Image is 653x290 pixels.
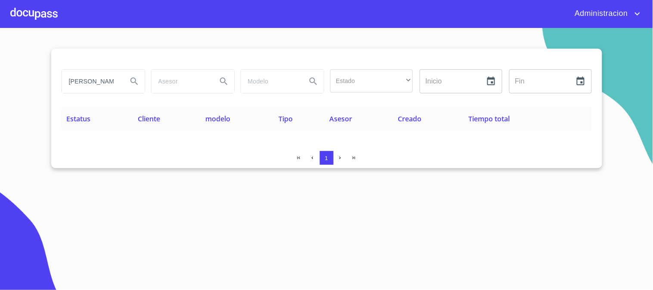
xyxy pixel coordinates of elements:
[329,114,352,123] span: Asesor
[124,71,145,92] button: Search
[325,155,328,161] span: 1
[62,70,121,93] input: search
[468,114,510,123] span: Tiempo total
[568,7,632,21] span: Administracion
[152,70,210,93] input: search
[214,71,234,92] button: Search
[279,114,293,123] span: Tipo
[320,151,334,165] button: 1
[206,114,231,123] span: modelo
[138,114,160,123] span: Cliente
[241,70,300,93] input: search
[398,114,422,123] span: Creado
[568,7,643,21] button: account of current user
[67,114,91,123] span: Estatus
[330,69,413,93] div: ​
[303,71,324,92] button: Search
